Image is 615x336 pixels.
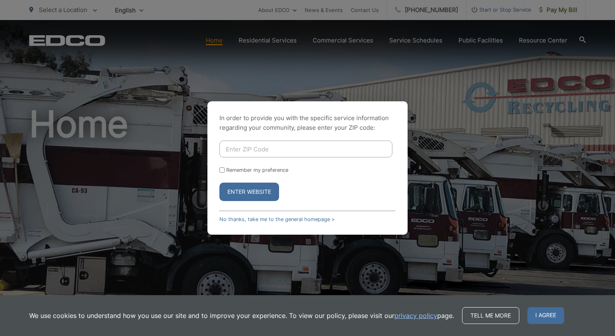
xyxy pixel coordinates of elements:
[226,167,288,173] label: Remember my preference
[219,141,392,157] input: Enter ZIP Code
[219,216,335,222] a: No thanks, take me to the general homepage >
[462,307,519,324] a: Tell me more
[219,113,396,133] p: In order to provide you with the specific service information regarding your community, please en...
[527,307,564,324] span: I agree
[219,183,279,201] button: Enter Website
[394,311,437,320] a: privacy policy
[29,311,454,320] p: We use cookies to understand how you use our site and to improve your experience. To view our pol...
